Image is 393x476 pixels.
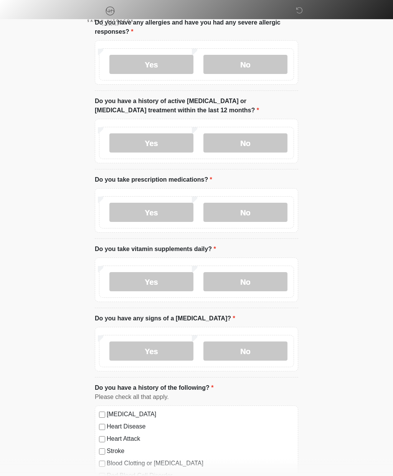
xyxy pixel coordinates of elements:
[99,424,105,430] input: Heart Disease
[95,176,212,185] label: Do you take prescription medications?
[107,422,294,432] label: Heart Disease
[203,203,287,222] label: No
[107,447,294,456] label: Stroke
[95,97,298,115] label: Do you have a history of active [MEDICAL_DATA] or [MEDICAL_DATA] treatment within the last 12 mon...
[107,410,294,419] label: [MEDICAL_DATA]
[203,342,287,361] label: No
[87,6,133,26] img: Sarah Hitchcox Aesthetics Logo
[95,393,298,402] div: Please check all that apply.
[109,272,193,292] label: Yes
[109,55,193,74] label: Yes
[99,437,105,443] input: Heart Attack
[109,342,193,361] label: Yes
[99,412,105,418] input: [MEDICAL_DATA]
[109,134,193,153] label: Yes
[203,272,287,292] label: No
[95,245,216,254] label: Do you take vitamin supplements daily?
[107,459,294,468] label: Blood Clotting or [MEDICAL_DATA]
[95,384,213,393] label: Do you have a history of the following?
[95,314,235,323] label: Do you have any signs of a [MEDICAL_DATA]?
[203,55,287,74] label: No
[109,203,193,222] label: Yes
[99,449,105,455] input: Stroke
[99,461,105,467] input: Blood Clotting or [MEDICAL_DATA]
[107,435,294,444] label: Heart Attack
[203,134,287,153] label: No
